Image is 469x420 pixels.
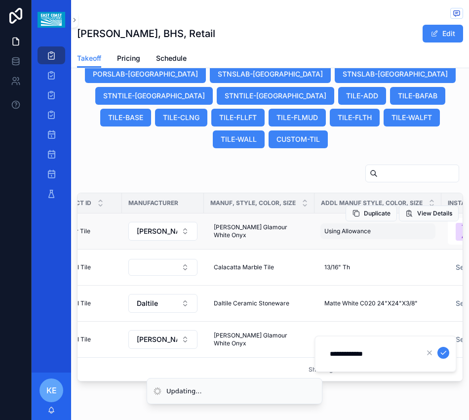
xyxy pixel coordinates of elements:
button: TILE-BAFAB [390,87,445,105]
a: Schedule [156,49,187,69]
span: [PERSON_NAME] Glamour White Onyx [214,332,305,347]
a: Select Button [128,258,198,276]
button: Edit [423,25,463,42]
span: TILE-BAFAB [398,91,437,101]
span: TILE-WALFT [391,113,432,123]
button: CUSTOM-TIL [269,130,328,148]
span: Manufacturer [128,199,178,207]
span: TILE-ADD [346,91,378,101]
a: W-2 Wall Tile [54,336,116,343]
button: Select Button [128,259,197,276]
span: Schedule [156,53,187,63]
button: PORSLAB-[GEOGRAPHIC_DATA] [85,65,206,83]
span: TILE-BASE [108,113,143,123]
a: Takeoff [77,49,101,68]
a: [PERSON_NAME] Glamour White Onyx [210,219,309,243]
a: Using Allowance [320,223,435,239]
a: [PERSON_NAME] Glamour White Onyx [210,328,309,351]
span: Daltile [137,298,158,308]
span: View Details [417,210,452,217]
button: TILE-WALFT [384,109,440,126]
span: CUSTOM-TIL [276,134,320,144]
button: TILE-BASE [100,109,151,126]
span: [PERSON_NAME] Maison [137,335,177,344]
img: App logo [38,12,65,28]
button: STNSLAB-[GEOGRAPHIC_DATA] [210,65,331,83]
button: Select Button [128,330,197,349]
a: Matte White C020 24"X24"X3/8" [320,295,435,311]
span: KE [46,384,57,396]
span: Daltile Ceramic Stoneware [214,299,289,307]
a: W-7 Wall Tile [54,299,116,307]
a: Daltile Ceramic Stoneware [210,295,309,311]
span: [PERSON_NAME] Maison [137,226,177,236]
button: STNTILE-[GEOGRAPHIC_DATA] [95,87,213,105]
button: Duplicate [346,206,397,221]
span: TILE-WALL [221,134,257,144]
h1: [PERSON_NAME], BHS, Retail [77,27,215,41]
span: TILE-CLNG [163,113,199,123]
span: TILE-FLMUD [276,113,318,123]
button: TILE-FLMUD [269,109,326,126]
a: Pricing [117,49,140,69]
span: STNSLAB-[GEOGRAPHIC_DATA] [218,69,323,79]
a: Select Button [128,221,198,241]
button: Select Button [128,294,197,313]
span: [PERSON_NAME] Glamour White Onyx [214,223,305,239]
span: STNSLAB-[GEOGRAPHIC_DATA] [343,69,448,79]
a: Select Button [128,294,198,313]
span: STNTILE-[GEOGRAPHIC_DATA] [225,91,326,101]
a: 48"X110"X3/8" [320,332,435,347]
button: TILE-WALL [213,130,265,148]
a: F-1 Floor Tile [54,227,116,235]
a: 13/16" Th [320,259,435,275]
button: TILE-FLTH [330,109,380,126]
span: Manuf, Style, Color, Size [210,199,296,207]
span: TILE-FLTH [338,113,372,123]
a: W-9 Wall Tile [54,263,116,271]
button: TILE-FLLFT [211,109,265,126]
span: STNTILE-[GEOGRAPHIC_DATA] [103,91,205,101]
span: Calacatta Marble Tile [214,263,274,271]
span: Using Allowance [324,227,371,235]
span: Addl Manuf Style, Color, Size [321,199,423,207]
span: Takeoff [77,53,101,63]
button: Select Button [128,222,197,241]
button: STNTILE-[GEOGRAPHIC_DATA] [217,87,334,105]
div: scrollable content [32,40,71,215]
a: Calacatta Marble Tile [210,259,309,275]
button: STNSLAB-[GEOGRAPHIC_DATA] [335,65,456,83]
button: View Details [399,206,459,221]
span: Showing 4 of 4 results [309,366,371,374]
div: Updating... [166,386,202,396]
button: TILE-CLNG [155,109,207,126]
span: 13/16" Th [324,263,350,271]
span: Duplicate [364,210,391,217]
span: TILE-FLLFT [219,113,257,123]
span: Pricing [117,53,140,63]
button: TILE-ADD [338,87,386,105]
span: PORSLAB-[GEOGRAPHIC_DATA] [93,69,198,79]
span: Matte White C020 24"X24"X3/8" [324,299,418,307]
